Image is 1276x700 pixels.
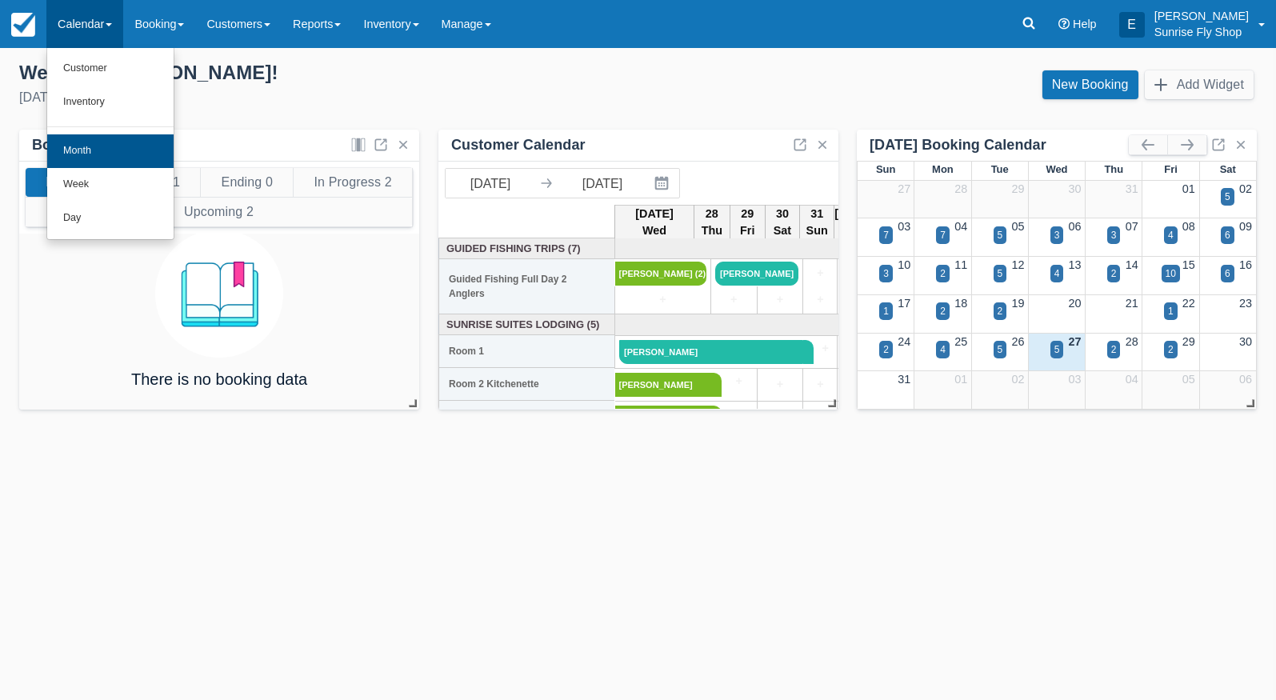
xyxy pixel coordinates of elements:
a: + [762,291,799,309]
div: 4 [1168,228,1174,242]
a: Inventory [47,86,174,119]
a: Month [47,134,174,168]
a: 02 [1239,182,1252,195]
a: Week [47,168,174,202]
a: + [807,291,833,309]
a: 05 [1182,373,1195,386]
a: 27 [1069,335,1082,348]
div: 1 [883,304,889,318]
span: Help [1073,18,1097,30]
a: 11 [954,258,967,271]
a: + [762,376,799,394]
a: + [715,291,753,309]
div: 5 [1225,190,1230,204]
p: [PERSON_NAME] [1154,8,1249,24]
a: 29 [1182,335,1195,348]
a: 30 [1239,335,1252,348]
a: 14 [1126,258,1138,271]
a: 07 [1126,220,1138,233]
a: 05 [1011,220,1024,233]
a: 24 [898,335,910,348]
span: Sat [1220,163,1236,175]
a: 08 [1182,220,1195,233]
input: Start Date [446,169,535,198]
div: 3 [883,266,889,281]
button: Add Widget [1145,70,1254,99]
div: 2 [940,304,946,318]
a: 30 [1069,182,1082,195]
input: End Date [558,169,647,198]
a: + [803,340,834,358]
button: Interact with the calendar and add the check-in date for your trip. [647,169,679,198]
div: 1 [1168,304,1174,318]
div: 10 [1166,266,1176,281]
img: booking.png [155,230,283,358]
th: 28 Thu [694,205,730,240]
div: Bookings by Month [32,136,167,154]
div: 2 [883,342,889,357]
h4: There is no booking data [131,370,307,388]
a: Guided Fishing Trips (7) [443,241,611,256]
th: 31 Sun [800,205,834,240]
th: Guided Fishing Full Day 2 Anglers [439,258,615,314]
th: Room 3 [439,401,615,434]
a: 01 [1182,182,1195,195]
a: 19 [1011,297,1024,310]
a: [PERSON_NAME] (2) [615,262,707,286]
div: 2 [998,304,1003,318]
button: In Progress 2 [294,168,412,197]
a: + [711,406,753,423]
a: 26 [1011,335,1024,348]
div: 6 [1225,266,1230,281]
a: 04 [1126,373,1138,386]
th: Room 2 Kitchenette [439,368,615,401]
a: [PERSON_NAME] [619,340,803,364]
a: Day [47,202,174,235]
div: 4 [1054,266,1060,281]
a: + [711,373,753,390]
div: 7 [940,228,946,242]
a: 18 [954,297,967,310]
div: [DATE] Booking Calendar [870,136,1129,154]
a: New Booking [1042,70,1138,99]
a: 06 [1069,220,1082,233]
p: Sunrise Fly Shop [1154,24,1249,40]
a: [PERSON_NAME] [615,373,711,397]
a: 27 [898,182,910,195]
div: 5 [998,342,1003,357]
i: Help [1058,18,1070,30]
div: 3 [1111,228,1117,242]
a: 01 [954,373,967,386]
div: 2 [1111,342,1117,357]
th: [DATE] Wed [615,205,694,240]
a: 12 [1011,258,1024,271]
span: Mon [932,163,954,175]
div: 2 [940,266,946,281]
div: E [1119,12,1145,38]
a: [PERSON_NAME] [615,406,711,430]
img: checkfront-main-nav-mini-logo.png [11,13,35,37]
ul: Calendar [46,48,174,240]
button: Upcoming 2 [26,198,412,226]
th: Room 1 [439,335,615,368]
span: Tue [991,163,1009,175]
div: Customer Calendar [451,136,586,154]
a: 21 [1126,297,1138,310]
div: 5 [998,228,1003,242]
a: 02 [1011,373,1024,386]
div: 2 [1168,342,1174,357]
a: 10 [898,258,910,271]
a: 04 [954,220,967,233]
div: 5 [998,266,1003,281]
a: 31 [1126,182,1138,195]
span: Wed [1046,163,1067,175]
a: 31 [898,373,910,386]
th: 30 Sat [765,205,799,240]
div: 2 [1111,266,1117,281]
a: 15 [1182,258,1195,271]
button: New 0 [26,168,103,197]
a: 23 [1239,297,1252,310]
span: Fri [1164,163,1178,175]
a: 29 [1011,182,1024,195]
a: 20 [1069,297,1082,310]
